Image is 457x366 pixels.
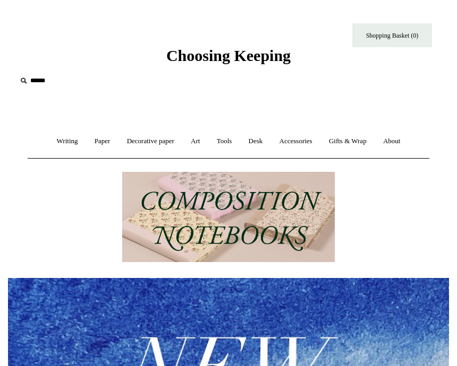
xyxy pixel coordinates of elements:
[209,127,240,155] a: Tools
[241,127,270,155] a: Desk
[166,47,291,64] span: Choosing Keeping
[352,23,432,47] a: Shopping Basket (0)
[183,127,207,155] a: Art
[376,127,408,155] a: About
[87,127,118,155] a: Paper
[321,127,374,155] a: Gifts & Wrap
[166,55,291,63] a: Choosing Keeping
[49,127,86,155] a: Writing
[122,172,335,262] img: 202302 Composition ledgers.jpg__PID:69722ee6-fa44-49dd-a067-31375e5d54ec
[272,127,320,155] a: Accessories
[120,127,182,155] a: Decorative paper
